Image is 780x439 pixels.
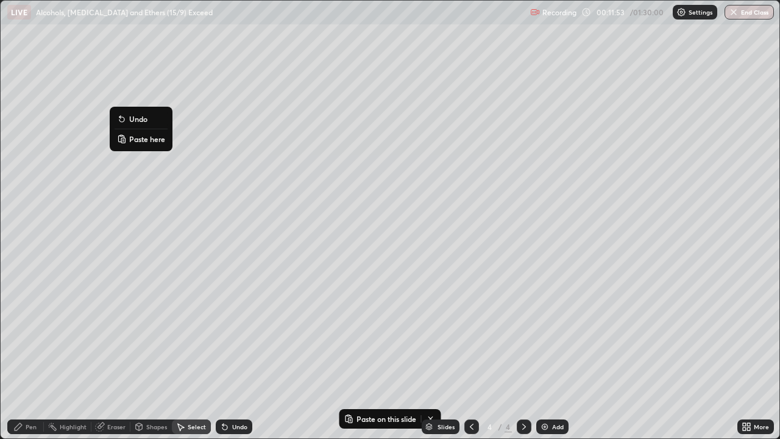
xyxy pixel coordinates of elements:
div: More [754,424,769,430]
p: LIVE [11,7,27,17]
img: add-slide-button [540,422,550,432]
img: class-settings-icons [676,7,686,17]
div: Shapes [146,424,167,430]
div: Slides [438,424,455,430]
div: 4 [505,421,512,432]
p: Settings [689,9,712,15]
p: Alcohols, [MEDICAL_DATA] and Ethers (15/9) Exceed [36,7,213,17]
img: end-class-cross [729,7,739,17]
div: Add [552,424,564,430]
div: Eraser [107,424,126,430]
div: Highlight [60,424,87,430]
button: End Class [725,5,774,20]
p: Paste on this slide [356,414,416,424]
div: 4 [484,423,496,430]
button: Undo [115,112,168,126]
p: Recording [542,8,576,17]
p: Paste here [129,134,165,144]
div: Undo [232,424,247,430]
div: / [498,423,502,430]
button: Paste here [115,132,168,146]
button: Paste on this slide [342,412,419,426]
p: Undo [129,114,147,124]
img: recording.375f2c34.svg [530,7,540,17]
div: Pen [26,424,37,430]
div: Select [188,424,206,430]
